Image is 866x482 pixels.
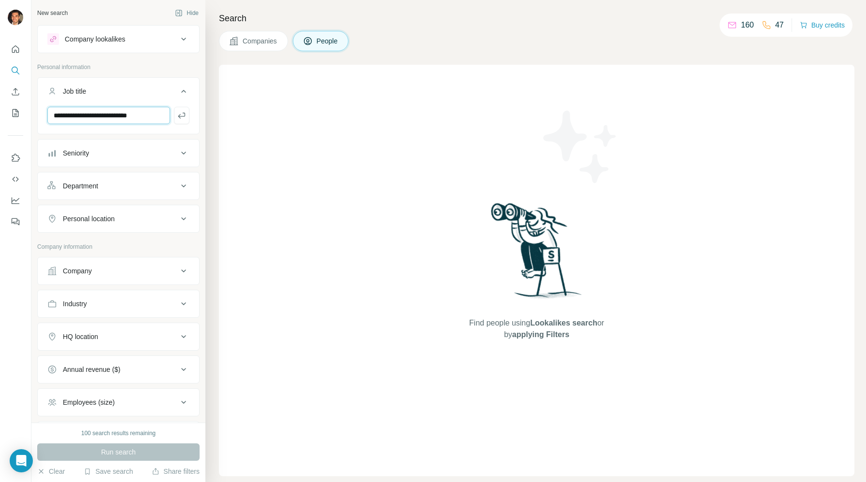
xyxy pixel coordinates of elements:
div: Annual revenue ($) [63,365,120,374]
div: Industry [63,299,87,309]
button: Use Surfe API [8,170,23,188]
span: People [317,36,339,46]
div: Personal location [63,214,115,224]
div: Employees (size) [63,397,115,407]
button: Personal location [38,207,199,230]
button: Department [38,174,199,198]
div: Company lookalikes [65,34,125,44]
button: Company [38,259,199,283]
div: Job title [63,86,86,96]
div: Open Intercom Messenger [10,449,33,472]
img: Avatar [8,10,23,25]
button: Company lookalikes [38,28,199,51]
button: My lists [8,104,23,122]
button: Use Surfe on LinkedIn [8,149,23,167]
div: Company [63,266,92,276]
button: Search [8,62,23,79]
div: Department [63,181,98,191]
button: Clear [37,467,65,476]
span: Companies [243,36,278,46]
span: Lookalikes search [530,319,597,327]
button: HQ location [38,325,199,348]
button: Employees (size) [38,391,199,414]
button: Share filters [152,467,200,476]
p: Personal information [37,63,200,71]
img: Surfe Illustration - Stars [537,103,624,190]
button: Buy credits [800,18,845,32]
h4: Search [219,12,854,25]
button: Feedback [8,213,23,230]
div: 100 search results remaining [81,429,156,438]
button: Hide [168,6,205,20]
p: 160 [741,19,754,31]
button: Enrich CSV [8,83,23,100]
button: Annual revenue ($) [38,358,199,381]
button: Save search [84,467,133,476]
span: applying Filters [512,330,569,339]
button: Quick start [8,41,23,58]
button: Industry [38,292,199,315]
button: Job title [38,80,199,107]
button: Seniority [38,142,199,165]
p: 47 [775,19,784,31]
img: Surfe Illustration - Woman searching with binoculars [487,200,587,308]
div: HQ location [63,332,98,341]
div: Seniority [63,148,89,158]
div: New search [37,9,68,17]
button: Dashboard [8,192,23,209]
p: Company information [37,242,200,251]
span: Find people using or by [459,317,614,340]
